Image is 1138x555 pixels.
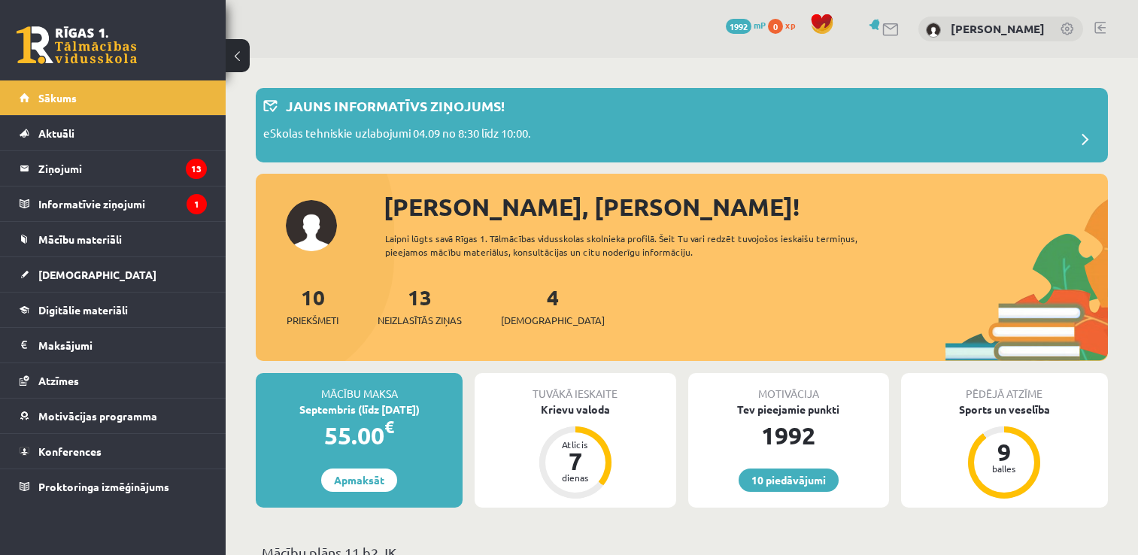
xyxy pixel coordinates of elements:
i: 1 [187,194,207,214]
span: Proktoringa izmēģinājums [38,480,169,493]
a: Sākums [20,80,207,115]
a: [DEMOGRAPHIC_DATA] [20,257,207,292]
a: 4[DEMOGRAPHIC_DATA] [501,284,605,328]
a: 10 piedāvājumi [739,469,839,492]
a: Mācību materiāli [20,222,207,256]
span: xp [785,19,795,31]
span: 1992 [726,19,751,34]
p: eSkolas tehniskie uzlabojumi 04.09 no 8:30 līdz 10:00. [263,125,531,146]
span: Sākums [38,91,77,105]
div: 55.00 [256,417,463,453]
div: Krievu valoda [475,402,675,417]
a: Rīgas 1. Tālmācības vidusskola [17,26,137,64]
div: Atlicis [553,440,598,449]
a: Maksājumi [20,328,207,362]
span: 0 [768,19,783,34]
div: 9 [982,440,1027,464]
legend: Ziņojumi [38,151,207,186]
legend: Informatīvie ziņojumi [38,187,207,221]
legend: Maksājumi [38,328,207,362]
a: Apmaksāt [321,469,397,492]
div: Pēdējā atzīme [901,373,1108,402]
div: [PERSON_NAME], [PERSON_NAME]! [384,189,1108,225]
a: Ziņojumi13 [20,151,207,186]
div: dienas [553,473,598,482]
span: Motivācijas programma [38,409,157,423]
div: Motivācija [688,373,889,402]
div: 1992 [688,417,889,453]
span: Konferences [38,444,102,458]
span: Priekšmeti [287,313,338,328]
span: [DEMOGRAPHIC_DATA] [501,313,605,328]
div: balles [982,464,1027,473]
span: Digitālie materiāli [38,303,128,317]
div: Sports un veselība [901,402,1108,417]
span: mP [754,19,766,31]
a: Motivācijas programma [20,399,207,433]
a: [PERSON_NAME] [951,21,1045,36]
a: Aktuāli [20,116,207,150]
a: Krievu valoda Atlicis 7 dienas [475,402,675,501]
a: 13Neizlasītās ziņas [378,284,462,328]
i: 13 [186,159,207,179]
div: Mācību maksa [256,373,463,402]
a: Jauns informatīvs ziņojums! eSkolas tehniskie uzlabojumi 04.09 no 8:30 līdz 10:00. [263,96,1100,155]
a: 1992 mP [726,19,766,31]
a: Konferences [20,434,207,469]
span: Neizlasītās ziņas [378,313,462,328]
a: Digitālie materiāli [20,293,207,327]
a: 10Priekšmeti [287,284,338,328]
a: Sports un veselība 9 balles [901,402,1108,501]
span: Aktuāli [38,126,74,140]
span: Atzīmes [38,374,79,387]
a: Proktoringa izmēģinājums [20,469,207,504]
div: Tev pieejamie punkti [688,402,889,417]
span: Mācību materiāli [38,232,122,246]
span: € [384,416,394,438]
p: Jauns informatīvs ziņojums! [286,96,505,116]
img: Kerija Alise Liepa [926,23,941,38]
a: Atzīmes [20,363,207,398]
div: 7 [553,449,598,473]
a: 0 xp [768,19,803,31]
div: Laipni lūgts savā Rīgas 1. Tālmācības vidusskolas skolnieka profilā. Šeit Tu vari redzēt tuvojošo... [385,232,897,259]
a: Informatīvie ziņojumi1 [20,187,207,221]
div: Septembris (līdz [DATE]) [256,402,463,417]
div: Tuvākā ieskaite [475,373,675,402]
span: [DEMOGRAPHIC_DATA] [38,268,156,281]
